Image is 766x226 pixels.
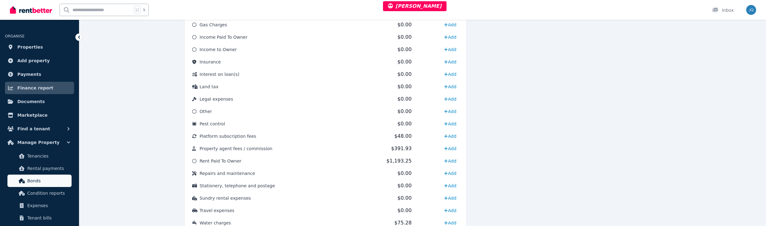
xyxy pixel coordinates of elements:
span: Marketplace [17,111,47,119]
span: Land tax [200,84,218,89]
span: Insurance [200,59,221,64]
span: $0.00 [398,84,412,89]
span: Water charges [200,220,231,225]
a: Add [442,206,459,215]
img: RentBetter [10,5,52,15]
a: Add [442,144,459,154]
span: Properties [17,43,43,51]
a: Add property [5,54,74,67]
span: $0.00 [398,46,412,52]
span: $0.00 [398,121,412,127]
div: Inbox [712,7,734,13]
span: Tenant bills [27,214,69,222]
span: $0.00 [398,22,412,28]
span: $0.00 [398,71,412,77]
a: Bonds [7,175,72,187]
span: Income to Owner [200,47,237,52]
span: $1,193.25 [386,158,412,164]
span: $75.28 [394,220,412,226]
span: [PERSON_NAME] [388,3,442,9]
span: Income Paid To Owner [200,35,248,40]
a: Condition reports [7,187,72,199]
span: $0.00 [398,207,412,213]
span: $0.00 [398,195,412,201]
a: Payments [5,68,74,80]
a: Properties [5,41,74,53]
a: Add [442,45,459,54]
span: Documents [17,98,45,105]
span: Repairs and maintenance [200,171,255,176]
span: $0.00 [398,170,412,176]
a: Add [442,94,459,104]
span: Manage Property [17,139,59,146]
a: Add [442,193,459,203]
a: Add [442,57,459,67]
a: Add [442,119,459,129]
span: $0.00 [398,96,412,102]
a: Marketplace [5,109,74,121]
span: Property agent fees / commission [200,146,272,151]
span: Add property [17,57,50,64]
button: Find a tenant [5,123,74,135]
span: $0.00 [398,59,412,65]
span: $0.00 [398,108,412,114]
span: Condition reports [27,189,69,197]
a: Expenses [7,199,72,212]
img: Jing Qian [746,5,756,15]
a: Add [442,82,459,92]
a: Add [442,32,459,42]
span: Rental payments [27,165,69,172]
a: Finance report [5,82,74,94]
a: Tenant bills [7,212,72,224]
span: $391.93 [391,146,412,151]
a: Add [442,131,459,141]
span: Gas Charges [200,22,227,27]
span: k [143,7,145,12]
a: Tenancies [7,150,72,162]
span: Platform subscription fees [200,134,256,139]
span: Find a tenant [17,125,50,133]
span: Tenancies [27,152,69,160]
span: Expenses [27,202,69,209]
span: $48.00 [394,133,412,139]
span: Legal expenses [200,97,233,102]
span: Bonds [27,177,69,185]
span: Rent Paid To Owner [200,159,241,163]
span: $0.00 [398,34,412,40]
a: Add [442,20,459,30]
a: Add [442,69,459,79]
span: ORGANISE [5,34,24,38]
button: Manage Property [5,136,74,149]
a: Add [442,168,459,178]
span: Finance report [17,84,53,92]
a: Add [442,181,459,191]
span: Travel expenses [200,208,234,213]
span: $0.00 [398,183,412,189]
span: Pest control [200,121,225,126]
a: Add [442,156,459,166]
span: Payments [17,71,41,78]
a: Documents [5,95,74,108]
span: Other [200,109,212,114]
a: Add [442,106,459,116]
span: Sundry rental expenses [200,196,251,201]
span: Interest on loan(s) [200,72,239,77]
span: Stationery, telephone and postage [200,183,275,188]
a: Rental payments [7,162,72,175]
